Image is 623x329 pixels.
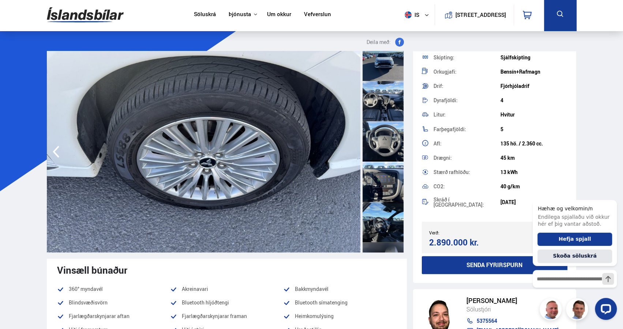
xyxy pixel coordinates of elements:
[500,83,567,89] div: Fjórhjóladrif
[57,312,170,321] li: Fjarlægðarskynjarar aftan
[500,199,567,205] div: [DATE]
[364,38,407,47] button: Deila með:
[57,285,170,293] li: 360° myndavél
[466,318,559,324] a: 5375564
[434,98,500,103] div: Dyrafjöldi:
[434,84,500,89] div: Drif:
[47,3,124,27] img: G0Ugv5HjCgRt.svg
[434,170,500,175] div: Stærð rafhlöðu:
[527,187,620,326] iframe: LiveChat chat widget
[500,141,567,147] div: 135 hö. / 2.360 cc.
[434,197,500,207] div: Skráð í [GEOGRAPHIC_DATA]:
[170,312,283,321] li: Fjarlægðarskynjarar framan
[500,184,567,189] div: 40 g/km
[402,4,435,26] button: is
[434,112,500,117] div: Litur:
[283,298,396,307] li: Bluetooth símatenging
[304,11,331,19] a: Vefverslun
[429,230,495,235] div: Verð:
[229,11,251,18] button: Þjónusta
[500,112,567,118] div: Hvítur
[429,237,492,247] div: 2.890.000 kr.
[367,38,391,47] span: Deila með:
[434,69,500,74] div: Orkugjafi:
[283,312,396,321] li: Heimkomulýsing
[283,285,396,293] li: Bakkmyndavél
[434,184,500,189] div: CO2:
[500,126,567,132] div: 5
[47,51,360,252] img: 3554495.jpeg
[434,55,500,60] div: Skipting:
[500,169,567,175] div: 13 kWh
[57,265,397,276] div: Vinsæll búnaður
[500,69,567,75] div: Bensín+Rafmagn
[434,155,500,160] div: Drægni:
[422,256,568,274] button: Senda fyrirspurn
[405,11,412,18] img: svg+xml;base64,PHN2ZyB4bWxucz0iaHR0cDovL3d3dy53My5vcmcvMjAwMC9zdmciIHdpZHRoPSI1MTIiIGhlaWdodD0iNT...
[439,4,510,25] a: [STREET_ADDRESS]
[170,298,283,307] li: Bluetooth hljóðtengi
[170,285,283,293] li: Akreinavari
[434,141,500,146] div: Afl:
[434,127,500,132] div: Farþegafjöldi:
[466,304,559,314] div: Sölustjóri
[402,11,420,18] span: is
[267,11,291,19] a: Um okkur
[466,297,559,304] div: [PERSON_NAME]
[194,11,216,19] a: Söluskrá
[57,298,170,307] li: Blindsvæðisvörn
[500,55,567,60] div: Sjálfskipting
[500,97,567,103] div: 4
[500,155,567,161] div: 45 km
[458,12,503,18] button: [STREET_ADDRESS]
